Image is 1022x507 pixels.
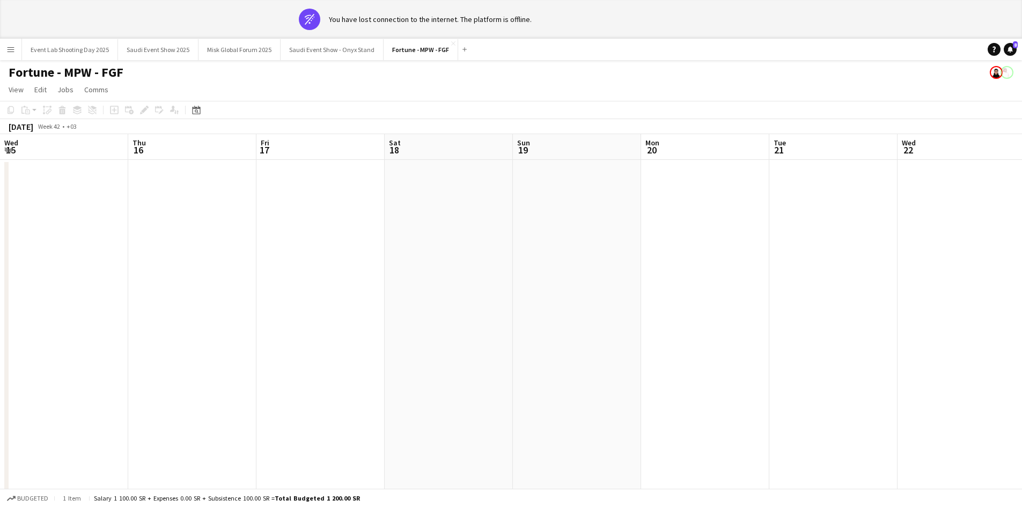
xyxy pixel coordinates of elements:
span: Week 42 [35,122,62,130]
span: Tue [774,138,786,148]
button: Saudi Event Show 2025 [118,39,198,60]
span: Comms [84,85,108,94]
span: Total Budgeted 1 200.00 SR [275,494,360,502]
span: 8 [1013,41,1018,48]
span: Edit [34,85,47,94]
a: Comms [80,83,113,97]
span: 20 [644,144,659,156]
span: Sun [517,138,530,148]
h1: Fortune - MPW - FGF [9,64,123,80]
a: Edit [30,83,51,97]
span: 15 [3,144,18,156]
div: Salary 1 100.00 SR + Expenses 0.00 SR + Subsistence 100.00 SR = [94,494,360,502]
app-user-avatar: Reem Al Shorafa [990,66,1003,79]
span: Mon [645,138,659,148]
button: Saudi Event Show - Onyx Stand [281,39,384,60]
span: Thu [133,138,146,148]
div: You have lost connection to the internet. The platform is offline. [329,14,532,24]
button: Budgeted [5,493,50,504]
span: Wed [4,138,18,148]
span: Jobs [57,85,73,94]
span: 19 [516,144,530,156]
div: +03 [67,122,77,130]
a: View [4,83,28,97]
span: 16 [131,144,146,156]
span: 1 item [59,494,85,502]
span: Sat [389,138,401,148]
button: Misk Global Forum 2025 [198,39,281,60]
app-user-avatar: Yousef Alotaibi [1001,66,1013,79]
button: Fortune - MPW - FGF [384,39,458,60]
span: 18 [387,144,401,156]
span: 22 [900,144,916,156]
a: 8 [1004,43,1017,56]
div: [DATE] [9,121,33,132]
span: 21 [772,144,786,156]
button: Event Lab Shooting Day 2025 [22,39,118,60]
span: Wed [902,138,916,148]
span: View [9,85,24,94]
span: Budgeted [17,495,48,502]
span: 17 [259,144,269,156]
a: Jobs [53,83,78,97]
span: Fri [261,138,269,148]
